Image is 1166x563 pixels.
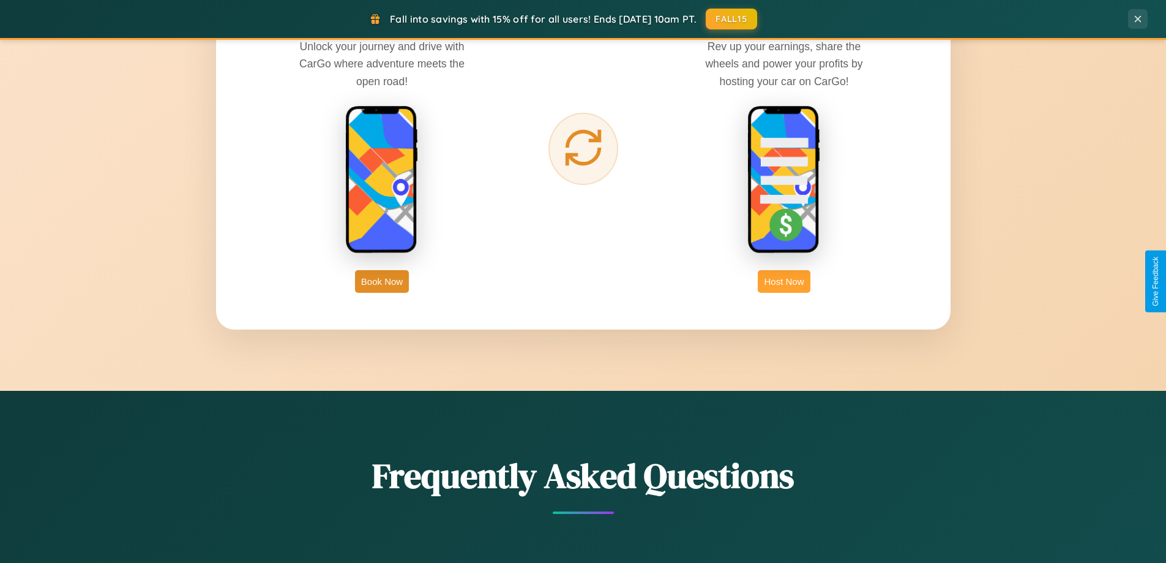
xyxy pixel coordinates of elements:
button: FALL15 [706,9,757,29]
h2: Frequently Asked Questions [216,452,951,499]
div: Give Feedback [1151,257,1160,306]
p: Unlock your journey and drive with CarGo where adventure meets the open road! [290,38,474,89]
p: Rev up your earnings, share the wheels and power your profits by hosting your car on CarGo! [692,38,876,89]
img: rent phone [345,105,419,255]
img: host phone [747,105,821,255]
button: Book Now [355,270,409,293]
button: Host Now [758,270,810,293]
span: Fall into savings with 15% off for all users! Ends [DATE] 10am PT. [390,13,697,25]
